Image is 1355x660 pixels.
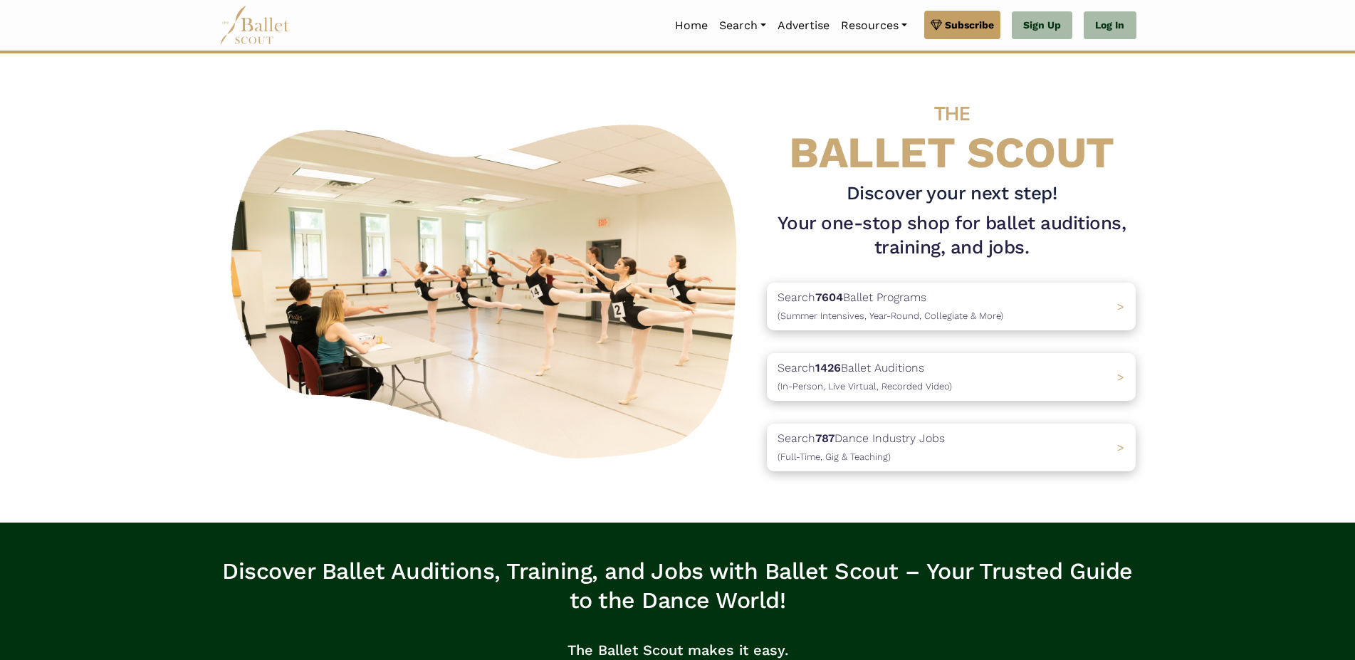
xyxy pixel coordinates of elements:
[767,424,1136,471] a: Search787Dance Industry Jobs(Full-Time, Gig & Teaching) >
[815,361,841,374] b: 1426
[1117,441,1124,454] span: >
[219,109,756,467] img: A group of ballerinas talking to each other in a ballet studio
[713,11,772,41] a: Search
[815,290,843,304] b: 7604
[815,431,835,445] b: 787
[767,182,1136,206] h3: Discover your next step!
[778,359,952,395] p: Search Ballet Auditions
[767,283,1136,330] a: Search7604Ballet Programs(Summer Intensives, Year-Round, Collegiate & More)>
[934,102,970,125] span: THE
[778,288,1003,325] p: Search Ballet Programs
[778,310,1003,321] span: (Summer Intensives, Year-Round, Collegiate & More)
[924,11,1000,39] a: Subscribe
[1084,11,1136,40] a: Log In
[778,381,952,392] span: (In-Person, Live Virtual, Recorded Video)
[931,17,942,33] img: gem.svg
[767,353,1136,401] a: Search1426Ballet Auditions(In-Person, Live Virtual, Recorded Video) >
[1012,11,1072,40] a: Sign Up
[1117,300,1124,313] span: >
[669,11,713,41] a: Home
[772,11,835,41] a: Advertise
[1117,370,1124,384] span: >
[219,557,1136,616] h3: Discover Ballet Auditions, Training, and Jobs with Ballet Scout – Your Trusted Guide to the Dance...
[778,451,891,462] span: (Full-Time, Gig & Teaching)
[945,17,994,33] span: Subscribe
[767,82,1136,176] h4: BALLET SCOUT
[767,211,1136,260] h1: Your one-stop shop for ballet auditions, training, and jobs.
[778,429,945,466] p: Search Dance Industry Jobs
[835,11,913,41] a: Resources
